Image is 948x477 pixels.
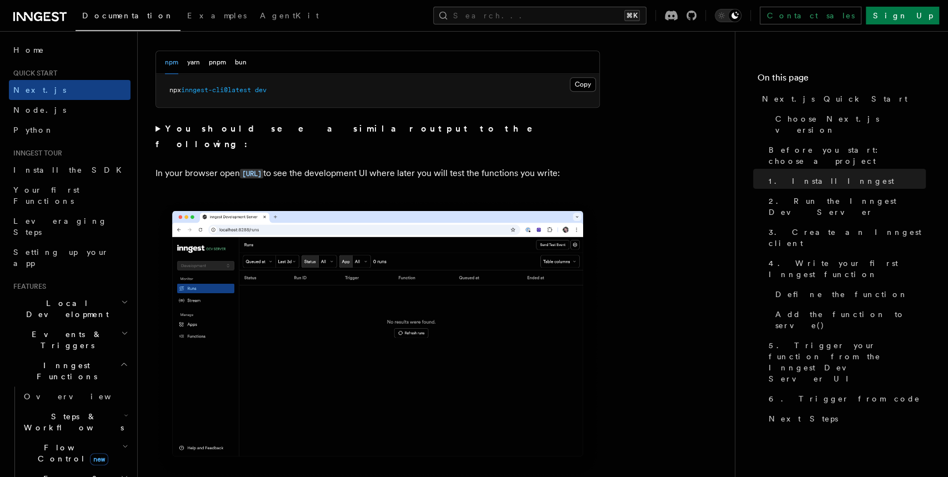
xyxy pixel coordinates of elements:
[9,40,131,60] a: Home
[769,144,926,167] span: Before you start: choose a project
[13,125,54,134] span: Python
[764,253,926,284] a: 4. Write your first Inngest function
[866,7,939,24] a: Sign Up
[240,169,263,178] code: [URL]
[209,51,226,74] button: pnpm
[769,175,894,187] span: 1. Install Inngest
[13,217,107,237] span: Leveraging Steps
[433,7,646,24] button: Search...⌘K
[758,89,926,109] a: Next.js Quick Start
[19,406,131,438] button: Steps & Workflows
[187,51,200,74] button: yarn
[13,248,109,268] span: Setting up your app
[9,298,121,320] span: Local Development
[181,86,251,94] span: inngest-cli@latest
[19,442,122,464] span: Flow Control
[9,355,131,386] button: Inngest Functions
[187,11,247,20] span: Examples
[758,71,926,89] h4: On this page
[90,453,108,465] span: new
[764,389,926,409] a: 6. Trigger from code
[13,86,66,94] span: Next.js
[9,324,131,355] button: Events & Triggers
[9,180,131,211] a: Your first Functions
[764,409,926,429] a: Next Steps
[156,123,548,149] strong: You should see a similar output to the following:
[715,9,741,22] button: Toggle dark mode
[9,100,131,120] a: Node.js
[13,44,44,56] span: Home
[169,86,181,94] span: npx
[9,282,46,291] span: Features
[771,109,926,140] a: Choose Next.js version
[82,11,174,20] span: Documentation
[760,7,861,24] a: Contact sales
[764,171,926,191] a: 1. Install Inngest
[771,304,926,335] a: Add the function to serve()
[9,69,57,78] span: Quick start
[9,160,131,180] a: Install the SDK
[769,393,920,404] span: 6. Trigger from code
[769,195,926,218] span: 2. Run the Inngest Dev Server
[769,413,838,424] span: Next Steps
[9,80,131,100] a: Next.js
[156,121,600,152] summary: You should see a similar output to the following:
[764,222,926,253] a: 3. Create an Inngest client
[9,242,131,273] a: Setting up your app
[764,140,926,171] a: Before you start: choose a project
[769,340,926,384] span: 5. Trigger your function from the Inngest Dev Server UI
[570,77,596,92] button: Copy
[771,284,926,304] a: Define the function
[240,168,263,178] a: [URL]
[764,335,926,389] a: 5. Trigger your function from the Inngest Dev Server UI
[769,227,926,249] span: 3. Create an Inngest client
[9,120,131,140] a: Python
[13,185,79,205] span: Your first Functions
[9,360,120,382] span: Inngest Functions
[9,329,121,351] span: Events & Triggers
[235,51,247,74] button: bun
[624,10,640,21] kbd: ⌘K
[156,165,600,182] p: In your browser open to see the development UI where later you will test the functions you write:
[19,438,131,469] button: Flow Controlnew
[764,191,926,222] a: 2. Run the Inngest Dev Server
[762,93,907,104] span: Next.js Quick Start
[260,11,319,20] span: AgentKit
[775,289,908,300] span: Define the function
[775,113,926,135] span: Choose Next.js version
[255,86,267,94] span: dev
[13,165,128,174] span: Install the SDK
[19,411,124,433] span: Steps & Workflows
[180,3,253,30] a: Examples
[9,149,62,158] span: Inngest tour
[9,211,131,242] a: Leveraging Steps
[165,51,178,74] button: npm
[9,293,131,324] button: Local Development
[76,3,180,31] a: Documentation
[769,258,926,280] span: 4. Write your first Inngest function
[19,386,131,406] a: Overview
[253,3,325,30] a: AgentKit
[775,309,926,331] span: Add the function to serve()
[13,106,66,114] span: Node.js
[24,392,138,401] span: Overview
